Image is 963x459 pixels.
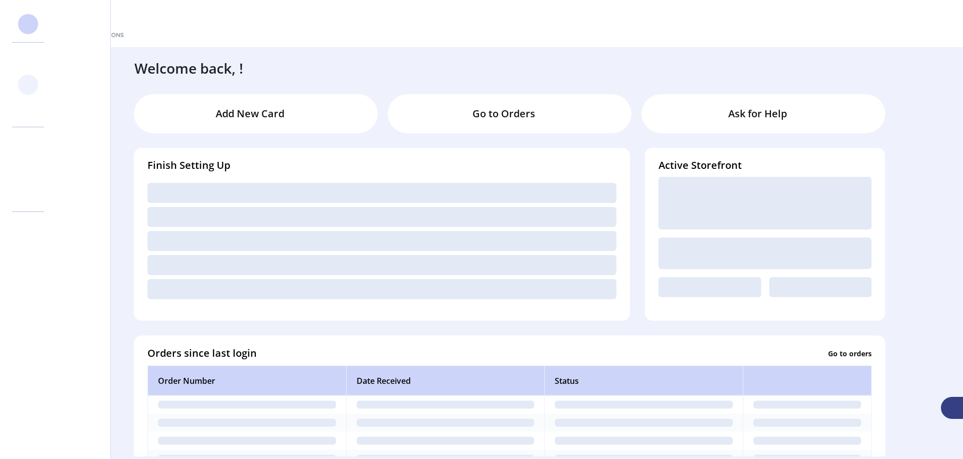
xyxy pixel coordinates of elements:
h4: Active Storefront [659,158,872,173]
h3: Welcome back, ! [134,58,243,79]
th: Date Received [346,366,545,396]
th: Status [544,366,743,396]
h4: Finish Setting Up [147,158,616,173]
th: Order Number [147,366,346,396]
p: Go to orders [828,348,872,358]
p: Ask for Help [728,106,787,121]
button: Publisher Panel [917,16,933,32]
h4: Orders since last login [147,346,257,361]
p: Go to Orders [472,106,535,121]
p: Add New Card [216,106,284,121]
button: menu [882,16,898,32]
